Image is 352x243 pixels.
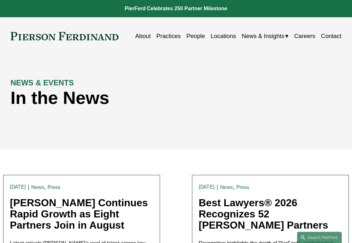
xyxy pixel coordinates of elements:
[135,30,151,42] a: About
[210,30,236,42] a: Locations
[233,184,234,190] span: ,
[236,184,249,190] a: Press
[321,30,341,42] a: Contact
[44,184,46,190] span: ,
[10,197,148,231] a: [PERSON_NAME] Continues Rapid Growth as Eight Partners Join in August
[294,30,315,42] a: Careers
[187,30,205,42] a: People
[31,184,44,190] a: News
[199,197,328,231] a: Best Lawyers® 2026 Recognizes 52 [PERSON_NAME] Partners
[48,184,61,190] a: Press
[297,232,342,243] a: Search this site
[11,88,259,108] h1: In the News
[242,31,285,42] span: News & Insights
[220,184,233,190] a: News
[242,30,289,42] a: folder dropdown
[199,184,215,190] time: [DATE]
[10,184,26,190] time: [DATE]
[11,78,74,87] strong: NEWS & EVENTS
[157,30,181,42] a: Practices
